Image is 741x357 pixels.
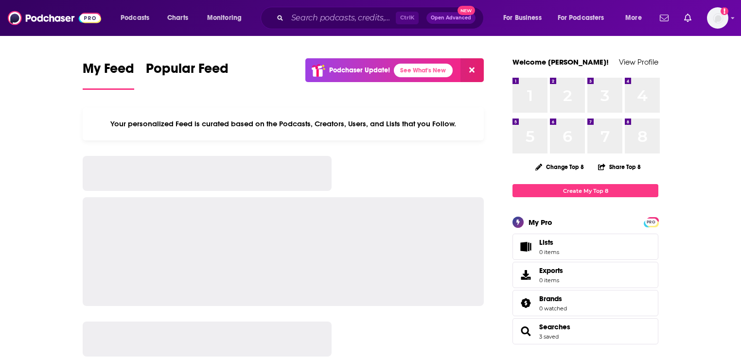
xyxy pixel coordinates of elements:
button: Open AdvancedNew [426,12,476,24]
span: Lists [539,238,559,247]
a: Show notifications dropdown [680,10,695,26]
span: Exports [516,268,535,282]
span: Exports [539,266,563,275]
input: Search podcasts, credits, & more... [287,10,396,26]
span: 0 items [539,277,563,284]
a: 0 watched [539,305,567,312]
span: Monitoring [207,11,242,25]
a: Searches [516,324,535,338]
span: 0 items [539,249,559,255]
a: Lists [512,234,658,260]
span: Lists [539,238,553,247]
span: For Podcasters [558,11,604,25]
a: Create My Top 8 [512,184,658,197]
button: open menu [200,10,254,26]
button: open menu [551,10,618,26]
span: For Business [503,11,542,25]
span: Searches [512,318,658,344]
a: Exports [512,262,658,288]
div: Search podcasts, credits, & more... [270,7,493,29]
span: My Feed [83,60,134,83]
a: Brands [539,294,567,303]
button: open menu [496,10,554,26]
a: Welcome [PERSON_NAME]! [512,57,609,67]
a: 3 saved [539,333,559,340]
a: Popular Feed [146,60,229,90]
a: Searches [539,323,570,331]
span: More [625,11,642,25]
a: Charts [161,10,194,26]
svg: Add a profile image [721,7,728,15]
span: Logged in as rpearson [707,7,728,29]
button: Share Top 8 [598,157,641,176]
a: Brands [516,296,535,310]
button: Change Top 8 [529,161,590,173]
a: My Feed [83,60,134,90]
p: Podchaser Update! [329,66,390,74]
button: open menu [114,10,162,26]
button: open menu [618,10,654,26]
div: My Pro [529,218,552,227]
span: Popular Feed [146,60,229,83]
span: Ctrl K [396,12,419,24]
div: Your personalized Feed is curated based on the Podcasts, Creators, Users, and Lists that you Follow. [83,107,484,140]
span: New [458,6,475,15]
span: Charts [167,11,188,25]
span: Podcasts [121,11,149,25]
span: Open Advanced [431,16,471,20]
span: Brands [512,290,658,316]
img: User Profile [707,7,728,29]
span: Brands [539,294,562,303]
span: Lists [516,240,535,254]
a: See What's New [394,64,453,77]
a: PRO [645,218,657,225]
a: View Profile [619,57,658,67]
span: PRO [645,219,657,226]
button: Show profile menu [707,7,728,29]
a: Show notifications dropdown [656,10,672,26]
img: Podchaser - Follow, Share and Rate Podcasts [8,9,101,27]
